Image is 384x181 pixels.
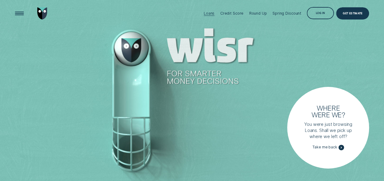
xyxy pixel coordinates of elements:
[313,145,337,150] span: Take me back
[220,11,244,16] div: Credit Score
[249,11,267,16] div: Round Up
[336,7,369,20] a: Get Estimate
[287,87,369,169] a: Where were we?You were just browsing Loans. Shall we pick up where we left off?Take me back
[13,7,25,20] button: Open Menu
[301,122,355,140] p: You were just browsing Loans. Shall we pick up where we left off?
[307,7,334,19] button: Log in
[309,105,348,118] h3: Where were we?
[272,11,301,16] div: Spring Discount
[37,7,47,20] img: Wisr
[204,11,214,16] div: Loans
